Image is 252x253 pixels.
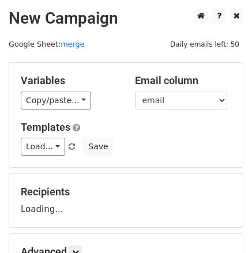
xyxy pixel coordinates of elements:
[9,9,243,28] h2: New Campaign
[61,40,84,48] a: merge
[21,74,118,87] h5: Variables
[21,186,231,216] div: Loading...
[21,92,91,109] a: Copy/paste...
[166,40,243,48] a: Daily emails left: 50
[21,121,70,133] a: Templates
[135,74,232,87] h5: Email column
[166,38,243,51] span: Daily emails left: 50
[83,138,113,156] button: Save
[9,40,84,48] small: Google Sheet:
[21,138,65,156] a: Load...
[21,186,231,198] h5: Recipients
